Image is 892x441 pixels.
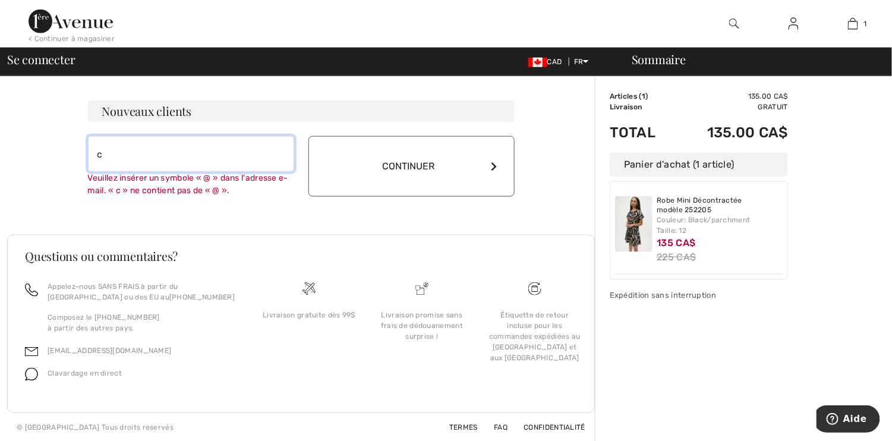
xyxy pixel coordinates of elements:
[435,424,478,432] a: Termes
[88,100,515,122] h3: Nouveaux clients
[610,289,788,301] div: Expédition sans interruption
[48,312,238,333] p: Composez le [PHONE_NUMBER] à partir des autres pays.
[848,17,858,31] img: Mon panier
[729,17,739,31] img: recherche
[674,91,788,102] td: 135.00 CA$
[674,102,788,112] td: Gratuit
[308,136,515,197] button: Continuer
[48,281,238,303] p: Appelez-nous SANS FRAIS à partir du [GEOGRAPHIC_DATA] ou des EU au
[29,33,115,44] div: < Continuer à magasiner
[17,423,174,433] div: © [GEOGRAPHIC_DATA] Tous droits reservés
[657,196,783,215] a: Robe Mini Décontractée modèle 252205
[789,17,799,31] img: Mes infos
[528,282,541,295] img: Livraison gratuite dès 99$
[88,136,294,172] input: Courriel
[610,102,674,112] td: Livraison
[415,282,428,295] img: Livraison promise sans frais de dédouanement surprise&nbsp;!
[25,283,38,297] img: call
[510,424,586,432] a: Confidentialité
[48,369,122,377] span: Clavardage en direct
[864,18,867,29] span: 1
[262,310,356,320] div: Livraison gratuite dès 99$
[528,58,547,67] img: Canadian Dollar
[610,91,674,102] td: Articles ( )
[25,368,38,381] img: chat
[302,282,316,295] img: Livraison gratuite dès 99$
[25,345,38,358] img: email
[610,112,674,153] td: Total
[674,112,788,153] td: 135.00 CA$
[574,58,589,66] span: FR
[29,10,113,33] img: 1ère Avenue
[824,17,882,31] a: 1
[617,53,885,65] div: Sommaire
[25,250,577,262] h3: Questions ou commentaires?
[817,405,880,435] iframe: Ouvre un widget dans lequel vous pouvez trouver plus d’informations
[615,196,653,252] img: Robe Mini Décontractée modèle 252205
[88,172,294,197] div: Veuillez insérer un symbole « @ » dans l'adresse e-mail. « c » ne contient pas de « @ ».
[169,293,235,301] a: [PHONE_NUMBER]
[779,17,808,31] a: Se connecter
[610,153,788,177] div: Panier d'achat (1 article)
[480,424,508,432] a: FAQ
[657,251,696,263] s: 225 CA$
[488,310,582,363] div: Étiquette de retour incluse pour les commandes expédiées au [GEOGRAPHIC_DATA] et aux [GEOGRAPHIC_...
[528,58,567,66] span: CAD
[657,215,783,236] div: Couleur: Black/parchment Taille: 12
[375,310,469,342] div: Livraison promise sans frais de dédouanement surprise !
[48,346,171,355] a: [EMAIL_ADDRESS][DOMAIN_NAME]
[657,237,696,248] span: 135 CA$
[642,92,645,100] span: 1
[7,53,75,65] span: Se connecter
